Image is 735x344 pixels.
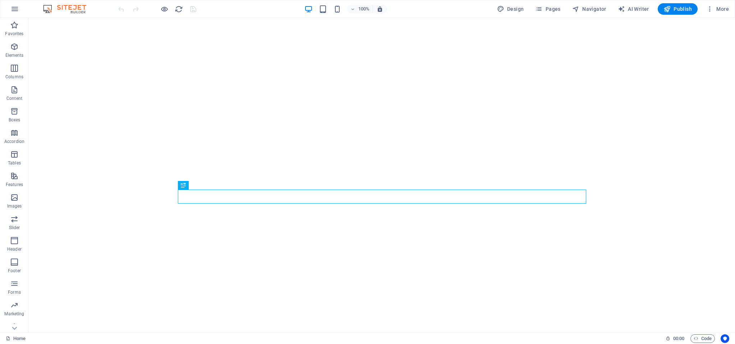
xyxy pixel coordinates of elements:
[7,246,22,252] p: Header
[6,334,26,343] a: Click to cancel selection. Double-click to open Pages
[706,5,729,13] span: More
[8,268,21,274] p: Footer
[572,5,606,13] span: Navigator
[618,5,649,13] span: AI Writer
[678,336,679,341] span: :
[532,3,563,15] button: Pages
[7,203,22,209] p: Images
[694,334,712,343] span: Code
[690,334,715,343] button: Code
[41,5,95,13] img: Editor Logo
[358,5,369,13] h6: 100%
[4,139,24,144] p: Accordion
[347,5,373,13] button: 100%
[658,3,698,15] button: Publish
[721,334,729,343] button: Usercentrics
[9,225,20,231] p: Slider
[5,52,24,58] p: Elements
[494,3,527,15] button: Design
[174,5,183,13] button: reload
[494,3,527,15] div: Design (Ctrl+Alt+Y)
[9,117,20,123] p: Boxes
[8,289,21,295] p: Forms
[497,5,524,13] span: Design
[5,74,23,80] p: Columns
[175,5,183,13] i: Reload page
[663,5,692,13] span: Publish
[569,3,609,15] button: Navigator
[615,3,652,15] button: AI Writer
[8,160,21,166] p: Tables
[666,334,685,343] h6: Session time
[6,96,22,101] p: Content
[5,31,23,37] p: Favorites
[703,3,732,15] button: More
[377,6,383,12] i: On resize automatically adjust zoom level to fit chosen device.
[673,334,684,343] span: 00 00
[160,5,169,13] button: Click here to leave preview mode and continue editing
[535,5,560,13] span: Pages
[6,182,23,187] p: Features
[4,311,24,317] p: Marketing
